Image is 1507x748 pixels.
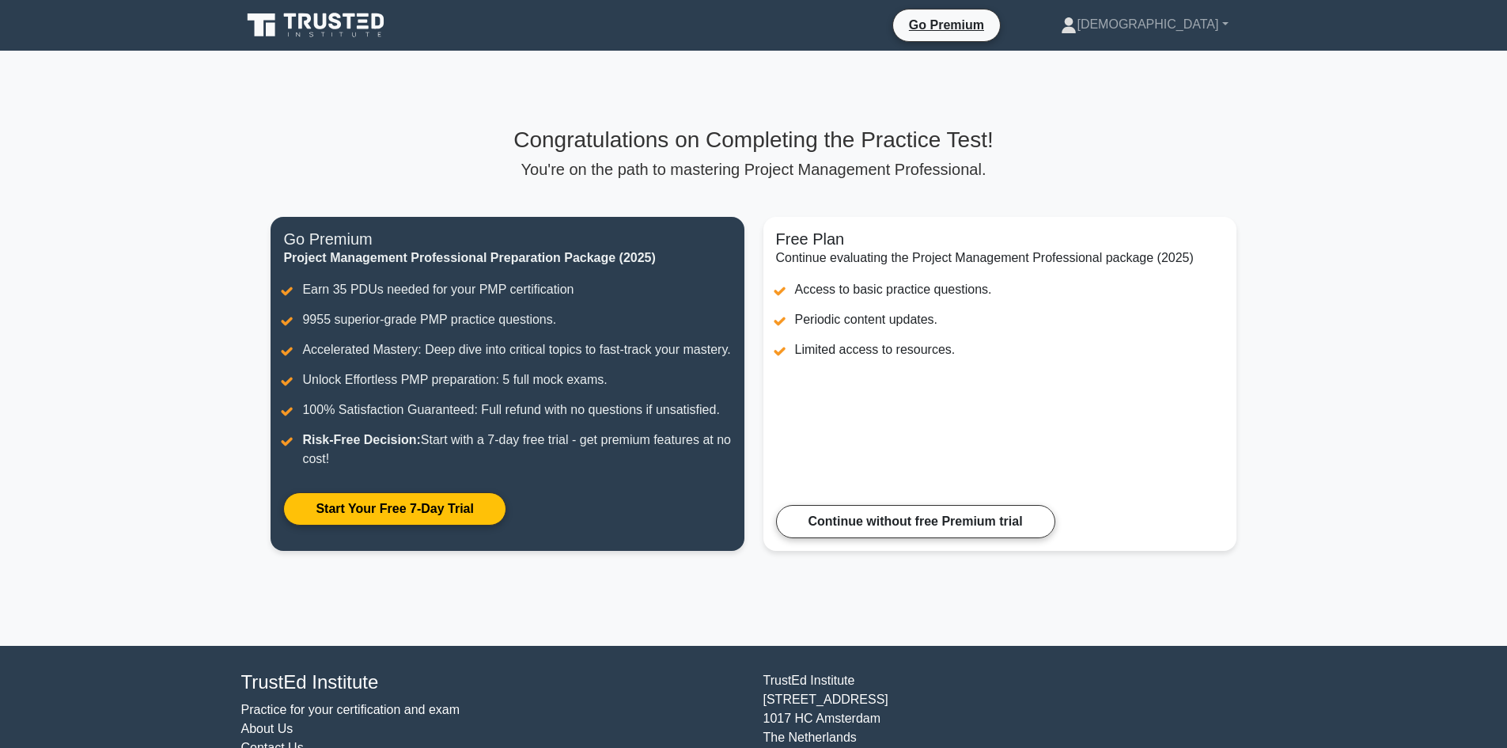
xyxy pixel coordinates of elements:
a: Continue without free Premium trial [776,505,1055,538]
a: Practice for your certification and exam [241,703,460,716]
a: [DEMOGRAPHIC_DATA] [1023,9,1266,40]
a: About Us [241,722,293,735]
h3: Congratulations on Completing the Practice Test! [271,127,1236,154]
a: Start Your Free 7-Day Trial [283,492,505,526]
a: Go Premium [899,15,994,35]
h4: TrustEd Institute [241,671,744,694]
p: You're on the path to mastering Project Management Professional. [271,160,1236,179]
